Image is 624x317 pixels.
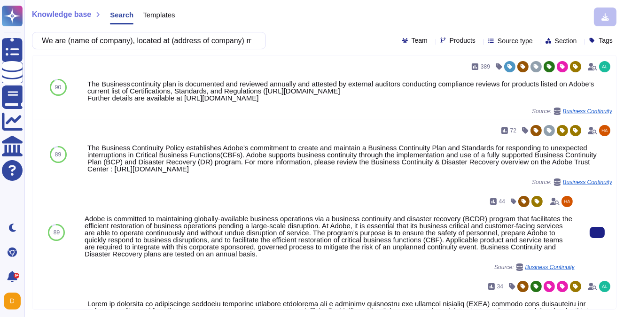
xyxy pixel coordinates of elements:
[499,199,505,204] span: 44
[497,284,503,289] span: 34
[562,196,573,207] img: user
[599,61,610,72] img: user
[2,291,27,311] button: user
[563,179,612,185] span: Business Continuity
[14,273,19,278] div: 9+
[55,85,61,90] span: 90
[87,144,612,172] div: The Business Continuity Policy establishes Adobe’s commitment to create and maintain a Business C...
[54,230,60,235] span: 89
[4,293,21,309] img: user
[494,263,575,271] span: Source:
[525,264,575,270] span: Business Continuity
[510,128,516,133] span: 72
[412,37,428,44] span: Team
[110,11,133,18] span: Search
[498,38,533,44] span: Source type
[37,32,256,49] input: Search a question or template...
[563,108,612,114] span: Business Continuity
[555,38,577,44] span: Section
[599,37,613,44] span: Tags
[599,125,610,136] img: user
[599,281,610,292] img: user
[85,215,575,257] div: Adobe is committed to maintaining globally-available business operations via a business continuit...
[450,37,476,44] span: Products
[55,152,61,157] span: 89
[87,80,612,101] div: The Business continuity plan is documented and reviewed annually and attested by external auditor...
[532,178,612,186] span: Source:
[143,11,175,18] span: Templates
[532,108,612,115] span: Source:
[481,64,490,70] span: 389
[32,11,91,18] span: Knowledge base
